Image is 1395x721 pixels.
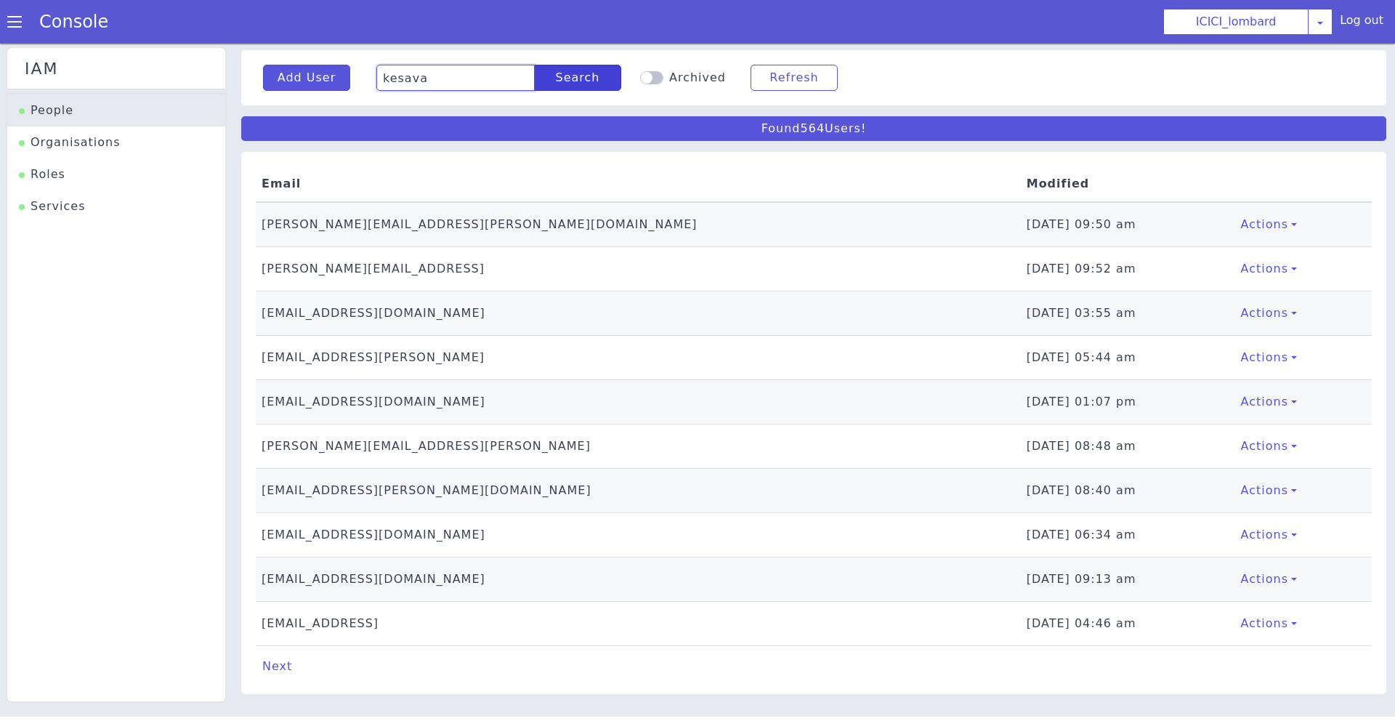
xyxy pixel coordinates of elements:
[1234,483,1306,509] a: Actions
[10,17,73,41] div: IAM
[1234,438,1306,464] a: Actions
[256,208,1021,252] td: [PERSON_NAME][EMAIL_ADDRESS]
[19,63,73,80] div: People
[19,94,121,112] div: Organisations
[1234,172,1306,198] a: Actions
[1340,12,1383,35] div: Log out
[1234,305,1306,331] a: Actions
[256,127,1021,163] th: Email
[376,25,535,52] input: Search here...
[1234,350,1306,376] a: Actions
[1021,518,1229,563] td: [DATE] 09:13 am
[1021,208,1229,252] td: [DATE] 09:52 am
[1021,563,1229,607] td: [DATE] 04:46 am
[1021,474,1229,518] td: [DATE] 06:34 am
[256,385,1021,430] td: [PERSON_NAME][EMAIL_ADDRESS][PERSON_NAME]
[640,28,732,49] label: Archived
[22,12,126,32] a: Console
[256,297,1021,341] td: [EMAIL_ADDRESS][PERSON_NAME]
[1163,9,1309,35] button: ICICI_lombard
[1021,127,1229,163] th: Modified
[19,126,65,144] div: Roles
[256,616,298,639] a: Next
[256,474,1021,518] td: [EMAIL_ADDRESS][DOMAIN_NAME]
[1234,527,1306,553] a: Actions
[1234,571,1306,597] a: Actions
[1021,430,1229,474] td: [DATE] 08:40 am
[751,25,838,52] button: Refresh
[256,341,1021,385] td: [EMAIL_ADDRESS][DOMAIN_NAME]
[256,163,1021,208] td: [PERSON_NAME][EMAIL_ADDRESS][PERSON_NAME][DOMAIN_NAME]
[241,77,1386,102] div: Found 564 User s !
[1021,252,1229,297] td: [DATE] 03:55 am
[1234,261,1306,287] a: Actions
[1021,163,1229,208] td: [DATE] 09:50 am
[1021,341,1229,385] td: [DATE] 01:07 pm
[1234,217,1306,243] a: Actions
[1234,394,1306,420] a: Actions
[534,25,621,52] button: Search
[263,25,350,52] button: Add User
[256,430,1021,474] td: [EMAIL_ADDRESS][PERSON_NAME][DOMAIN_NAME]
[19,158,85,176] div: Services
[256,252,1021,297] td: [EMAIL_ADDRESS][DOMAIN_NAME]
[256,563,1021,607] td: [EMAIL_ADDRESS]
[256,518,1021,563] td: [EMAIL_ADDRESS][DOMAIN_NAME]
[1021,385,1229,430] td: [DATE] 08:48 am
[1021,297,1229,341] td: [DATE] 05:44 am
